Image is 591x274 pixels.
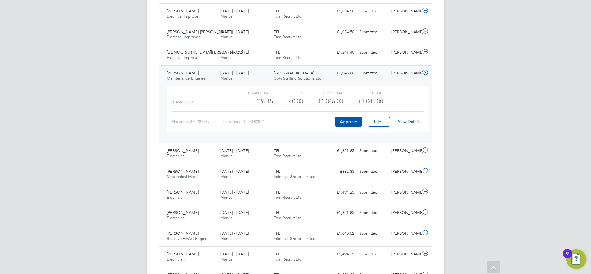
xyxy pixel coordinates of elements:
[398,119,421,124] a: View Details
[274,70,314,76] span: [GEOGRAPHIC_DATA]
[274,215,302,220] span: Txm Recruit Ltd
[357,228,389,239] div: Submitted
[566,254,569,262] div: 9
[389,6,421,16] div: [PERSON_NAME]
[274,14,302,19] span: Txm Recruit Ltd
[357,47,389,58] div: Submitted
[357,249,389,259] div: Submitted
[220,236,234,241] span: Manual
[274,189,280,195] span: TFL
[220,55,234,60] span: Manual
[220,195,234,200] span: Manual
[343,89,383,96] div: Total
[357,167,389,177] div: Submitted
[220,14,234,19] span: Manual
[325,47,357,58] div: £1,241.40
[303,89,343,96] div: Sub Total
[368,117,390,127] button: Reject
[303,96,343,107] div: £1,046.00
[220,153,234,159] span: Manual
[167,210,199,215] span: [PERSON_NAME]
[389,208,421,218] div: [PERSON_NAME]
[325,187,357,198] div: £1,494.25
[167,215,185,220] span: Electrician
[220,189,249,195] span: [DATE] - [DATE]
[389,146,421,156] div: [PERSON_NAME]
[357,27,389,37] div: Submitted
[274,231,280,236] span: TFL
[274,148,280,153] span: TFL
[274,50,280,55] span: TFL
[167,55,200,60] span: Electrical Improver
[273,89,303,96] div: QTY
[167,153,185,159] span: Electrician
[233,96,273,107] div: £26.15
[173,100,194,104] span: Basic (£/HR)
[274,55,302,60] span: Txm Recruit Ltd
[389,249,421,259] div: [PERSON_NAME]
[389,27,421,37] div: [PERSON_NAME]
[220,70,249,76] span: [DATE] - [DATE]
[233,89,273,96] div: Charge rate
[274,236,316,241] span: Infinitive Group Limited
[167,70,199,76] span: [PERSON_NAME]
[220,210,249,215] span: [DATE] - [DATE]
[389,228,421,239] div: [PERSON_NAME]
[167,169,199,174] span: [PERSON_NAME]
[220,50,249,55] span: [DATE] - [DATE]
[167,29,232,34] span: [PERSON_NAME] [PERSON_NAME]
[220,169,249,174] span: [DATE] - [DATE]
[357,68,389,78] div: Submitted
[274,153,302,159] span: Txm Recruit Ltd
[389,68,421,78] div: [PERSON_NAME]
[220,8,249,14] span: [DATE] - [DATE]
[357,187,389,198] div: Submitted
[357,146,389,156] div: Submitted
[167,251,199,257] span: [PERSON_NAME]
[220,174,234,179] span: Manual
[167,148,199,153] span: [PERSON_NAME]
[389,47,421,58] div: [PERSON_NAME]
[325,167,357,177] div: £882.35
[220,231,249,236] span: [DATE] - [DATE]
[220,215,234,220] span: Manual
[335,117,362,127] button: Approve
[357,208,389,218] div: Submitted
[167,34,200,39] span: Electrical Improver
[274,195,302,200] span: Txm Recruit Ltd
[389,167,421,177] div: [PERSON_NAME]
[273,96,303,107] div: 40.00
[325,249,357,259] div: £1,494.25
[357,6,389,16] div: Submitted
[274,169,280,174] span: TFL
[172,117,222,127] div: Placement ID: 281787
[325,6,357,16] div: £1,034.50
[220,34,234,39] span: Manual
[325,27,357,37] div: £1,034.50
[274,210,280,215] span: TFL
[167,174,197,179] span: Mechanical Mate
[389,187,421,198] div: [PERSON_NAME]
[358,98,383,105] span: £1,046.00
[220,257,234,262] span: Manual
[220,29,249,34] span: [DATE] - [DATE]
[167,195,185,200] span: Electrician
[274,257,302,262] span: Txm Recruit Ltd
[167,14,200,19] span: Electrical Improver
[167,76,207,81] span: Maintenance Engineer
[167,8,199,14] span: [PERSON_NAME]
[274,174,316,179] span: Infinitive Group Limited
[274,8,280,14] span: TFL
[325,208,357,218] div: £1,321.85
[325,68,357,78] div: £1,046.00
[167,231,199,236] span: [PERSON_NAME]
[222,117,333,127] div: Timesheet ID: TS1828745
[325,146,357,156] div: £1,321.85
[566,249,586,269] button: Open Resource Center, 9 new notifications
[274,34,302,39] span: Txm Recruit Ltd
[167,50,243,55] span: [DEMOGRAPHIC_DATA][PERSON_NAME]
[325,228,357,239] div: £1,640.52
[274,29,280,34] span: TFL
[274,76,321,81] span: Cbw Staffing Solutions Ltd
[167,257,185,262] span: Electrician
